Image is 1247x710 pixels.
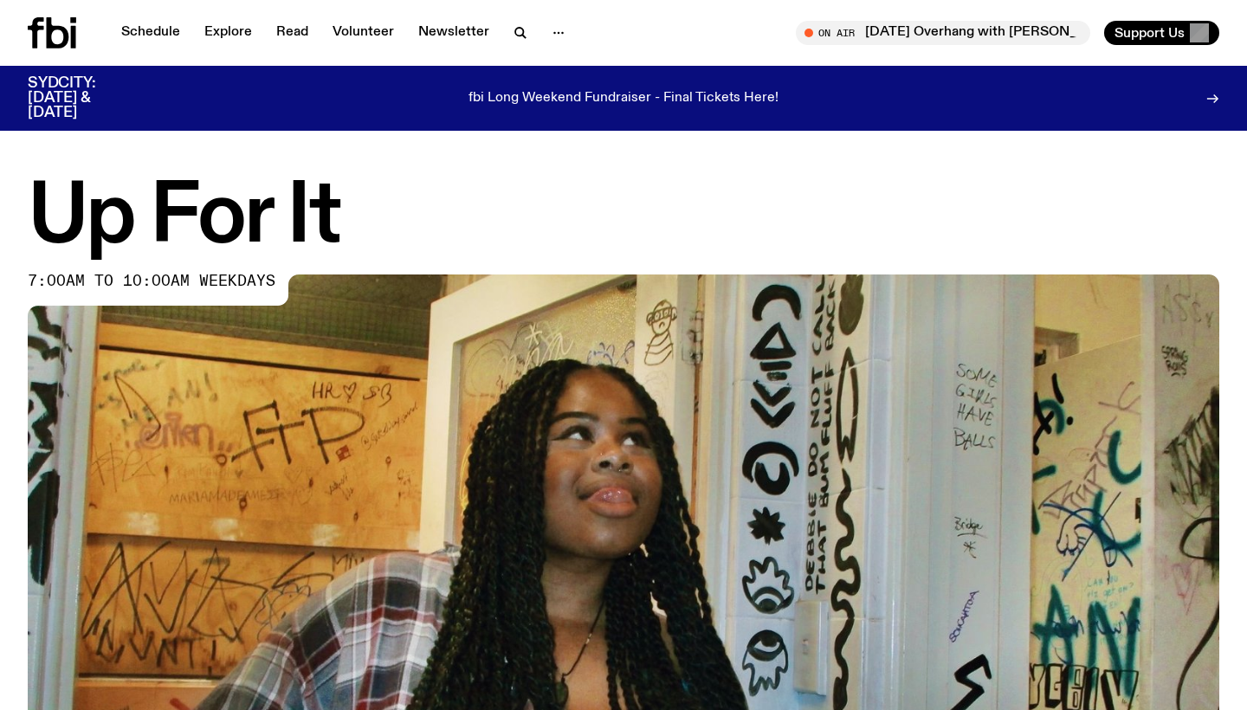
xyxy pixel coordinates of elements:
a: Explore [194,21,262,45]
h1: Up For It [28,179,1219,257]
span: 7:00am to 10:00am weekdays [28,274,275,288]
button: Support Us [1104,21,1219,45]
span: Support Us [1115,25,1185,41]
p: fbi Long Weekend Fundraiser - Final Tickets Here! [468,91,779,106]
h3: SYDCITY: [DATE] & [DATE] [28,76,139,120]
a: Read [266,21,319,45]
a: Schedule [111,21,191,45]
a: Newsletter [408,21,500,45]
a: Volunteer [322,21,404,45]
button: On Air[DATE] Overhang with [PERSON_NAME] [796,21,1090,45]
